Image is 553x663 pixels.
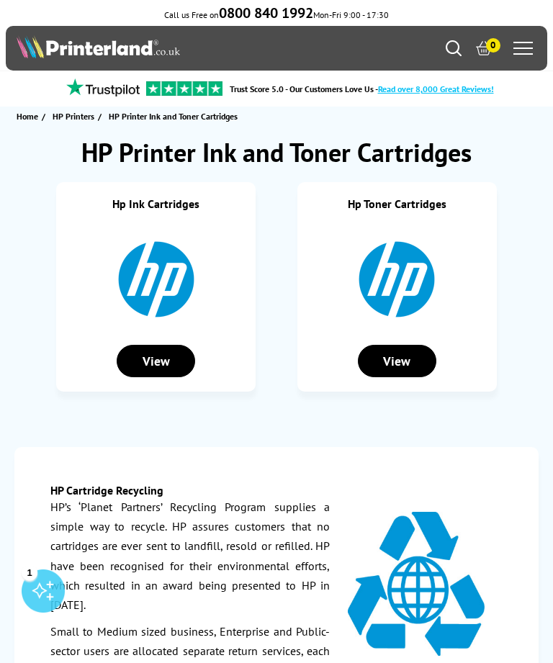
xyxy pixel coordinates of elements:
[112,197,199,211] a: Hp Ink Cartridges
[109,111,238,122] span: HP Printer Ink and Toner Cartridges
[17,35,276,61] a: Printerland Logo
[17,109,42,124] a: Home
[476,40,492,56] a: 0
[50,483,503,497] h3: HP Cartridge Recycling
[348,197,446,211] a: Hp Toner Cartridges
[219,4,313,22] b: 0800 840 1992
[117,345,194,377] div: View
[50,497,503,615] p: HP’s ‘Planet Partners’ Recycling Program supplies a simple way to recycle. HP assures customers t...
[53,109,94,124] span: HP Printers
[102,225,210,333] img: Hp Ink Cartridges
[343,225,451,333] img: Hp Toner Cartridges
[378,84,494,94] span: Read over 8,000 Great Reviews!
[486,38,500,53] span: 0
[117,354,194,369] a: View
[146,81,222,96] img: trustpilot rating
[17,35,180,58] img: Printerland Logo
[446,40,462,56] a: Search
[60,78,146,96] img: trustpilot rating
[53,109,98,124] a: HP Printers
[14,135,539,169] h1: HP Printer Ink and Toner Cartridges
[358,354,436,369] a: View
[22,564,37,580] div: 1
[358,345,436,377] div: View
[219,9,313,20] a: 0800 840 1992
[230,84,494,94] a: Trust Score 5.0 - Our Customers Love Us -Read over 8,000 Great Reviews!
